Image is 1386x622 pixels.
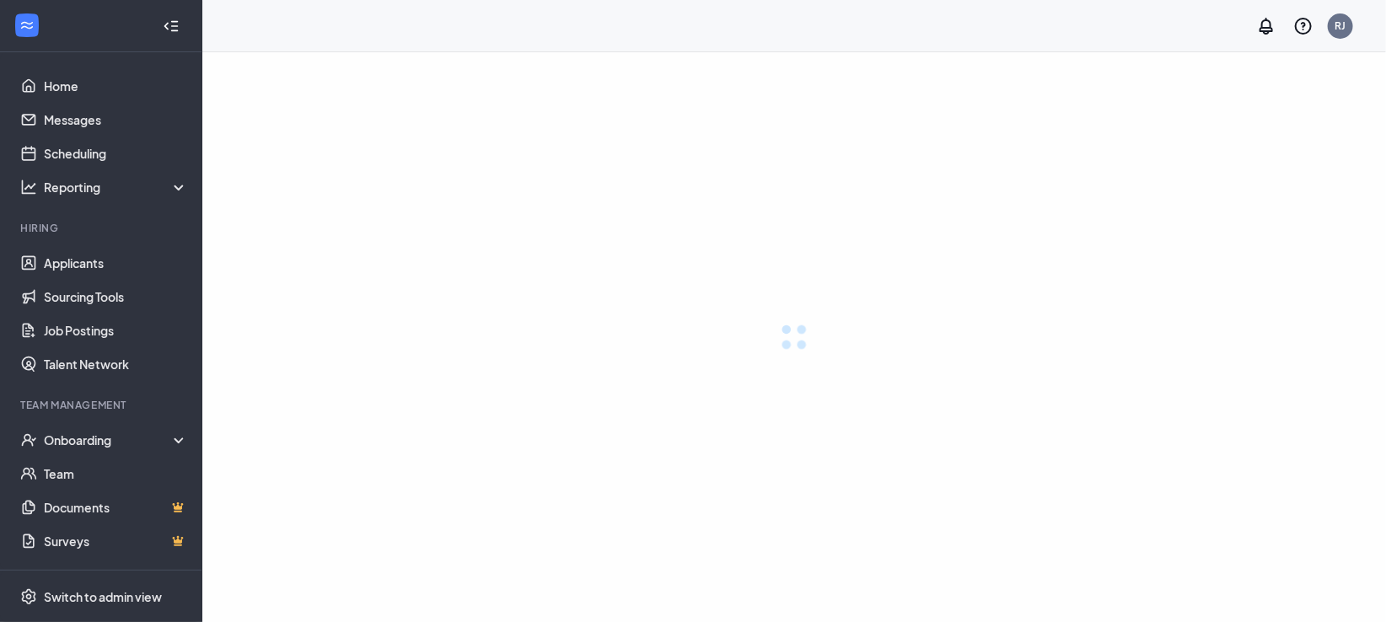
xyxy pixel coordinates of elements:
a: Messages [44,103,188,137]
svg: WorkstreamLogo [19,17,35,34]
a: Applicants [44,246,188,280]
svg: Settings [20,588,37,605]
a: DocumentsCrown [44,491,188,524]
a: SurveysCrown [44,524,188,558]
svg: Analysis [20,179,37,196]
a: Home [44,69,188,103]
div: Onboarding [44,432,189,448]
a: Team [44,457,188,491]
svg: Notifications [1256,16,1276,36]
a: Talent Network [44,347,188,381]
div: Hiring [20,221,185,235]
svg: Collapse [163,18,180,35]
a: Sourcing Tools [44,280,188,314]
svg: UserCheck [20,432,37,448]
div: Switch to admin view [44,588,162,605]
div: Team Management [20,398,185,412]
svg: QuestionInfo [1293,16,1313,36]
a: Scheduling [44,137,188,170]
div: Reporting [44,179,189,196]
a: Job Postings [44,314,188,347]
div: RJ [1335,19,1346,33]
